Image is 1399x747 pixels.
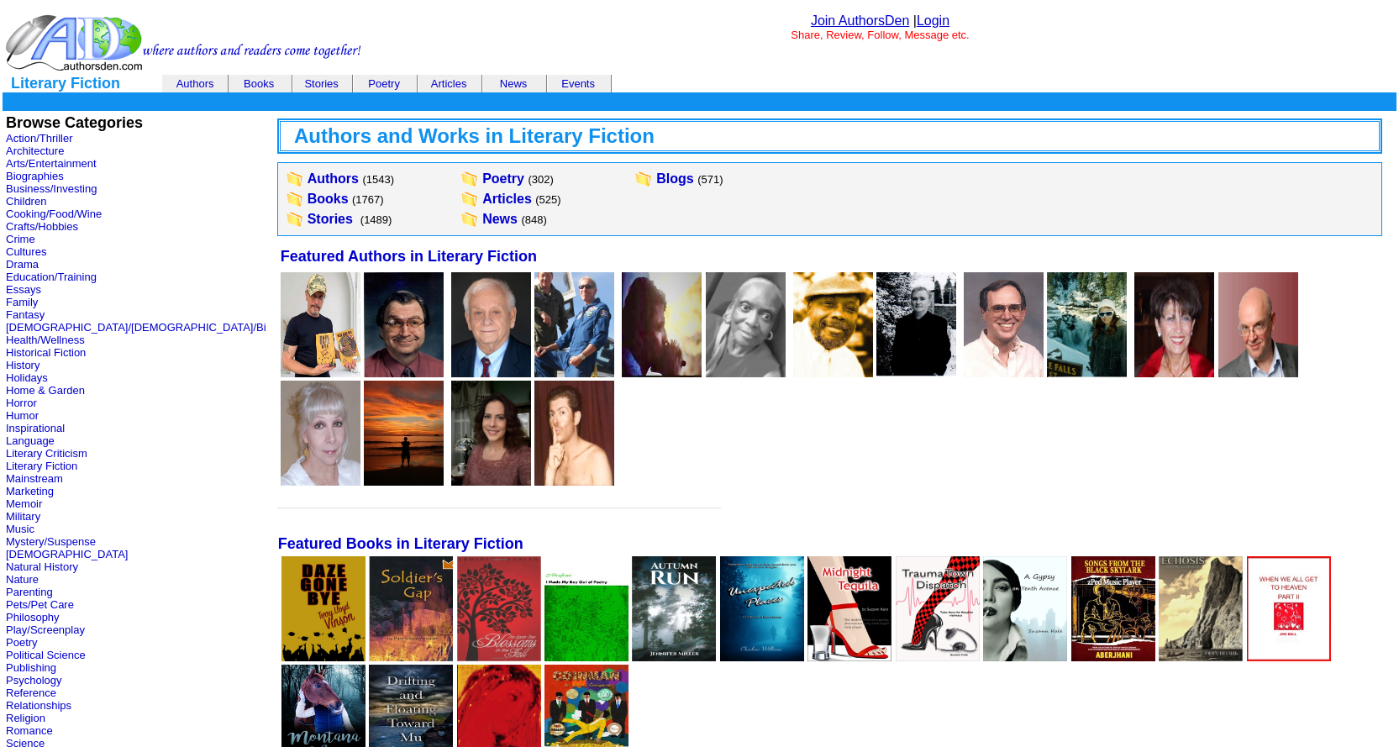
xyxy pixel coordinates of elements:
a: Join AuthorsDen [811,13,909,28]
b: Browse Categories [6,114,143,131]
img: header_logo2.gif [5,13,361,72]
img: WorksFolder.gif [286,171,304,187]
a: Psychology [6,674,61,687]
a: G J Griffiths [364,474,444,488]
img: 108732.jpg [706,272,786,377]
a: Memoir [6,497,42,510]
img: 56037.jpg [1159,556,1243,661]
font: (571) [697,173,723,186]
a: Featured Authors in Literary Fiction [281,250,537,264]
img: WorksFolder.gif [286,211,304,228]
font: (525) [535,193,560,206]
a: Articles [431,77,467,90]
a: A Gypsy on Tenth Avenue [983,650,1067,664]
img: 7387.jpg [281,272,360,377]
img: 60602.jpg [807,556,891,661]
img: 75325.jpg [364,272,444,377]
a: Pets/Pet Care [6,598,74,611]
a: Charlene Williams [451,474,531,488]
a: Reference [6,687,56,699]
a: News [482,212,518,226]
a: Music [6,523,34,535]
font: Featured Books in Literary Fiction [278,535,523,552]
a: Literary Criticism [6,447,87,460]
img: 224991.JPG [451,381,531,486]
a: Authors [176,77,214,90]
img: 56119.jpg [457,556,541,661]
a: Cooking/Food/Wine [6,208,102,220]
a: Midnight Tequila [807,650,891,664]
a: I Made My Boy Out of Poetry [544,650,628,664]
b: Authors and Works in Literary Fiction [294,124,655,147]
a: [DEMOGRAPHIC_DATA] [6,548,128,560]
a: Login [917,13,949,28]
img: WorksFolder.gif [460,171,479,187]
img: cleardot.gif [611,83,612,84]
a: Historical Fiction [6,346,86,359]
img: 3201.jpg [451,272,531,377]
img: 88864.jpg [622,272,702,377]
a: Children [6,195,46,208]
img: 120281.jpg [1134,272,1214,377]
a: Crafts/Hobbies [6,220,78,233]
a: The Apple Tree Blossoms in the Fall [457,650,541,664]
a: Poetry [368,77,400,90]
font: (848) [521,213,546,226]
a: ECHOSIS [1159,650,1243,664]
img: cleardot.gif [292,83,293,84]
a: Kalikiano Kalei [534,366,614,380]
a: Action/Thriller [6,132,72,145]
a: Unexpected Places [720,650,804,664]
img: cleardot.gif [163,83,164,84]
a: When We All Get To Heaven Part II [1247,650,1331,664]
a: Business/Investing [6,182,97,195]
a: Military [6,510,40,523]
a: Poetry [482,171,524,186]
a: Albert Russo [534,474,614,488]
a: Stories [304,77,338,90]
a: Humor [6,409,39,422]
a: Religion [6,712,45,724]
a: Marketing [6,485,54,497]
font: (1767) [352,193,384,206]
b: Literary Fiction [11,75,120,92]
a: Crime [6,233,35,245]
a: Philosophy [6,611,60,623]
font: Featured Authors in Literary Fiction [281,248,537,265]
img: 79533.jpg [632,556,716,661]
a: Daze Gone Bye [281,650,366,664]
img: 80612.jpg [281,556,366,661]
a: Publishing [6,661,56,674]
a: Jay Dubya [451,366,531,380]
img: cleardot.gif [417,83,418,84]
a: Stories [308,212,353,226]
a: Fantasy [6,308,45,321]
a: Cultures [6,245,46,258]
a: Miller Caldwell [1218,366,1298,380]
img: 7512.jpg [964,272,1044,377]
a: Political Science [6,649,86,661]
img: 39772.jpg [983,556,1067,661]
font: Share, Review, Follow, Message etc. [791,29,969,41]
a: Armineh Ohanian [1134,366,1214,380]
img: 79776.jpg [720,556,804,661]
font: (1543) [362,173,394,186]
a: Poetry [6,636,38,649]
img: cleardot.gif [352,83,353,84]
img: cleardot.gif [546,83,547,84]
a: Songs from the Black Skylark zPed Music Player [1071,650,1155,664]
img: 40657.jpg [534,381,614,486]
img: WorksFolder.gif [634,171,653,187]
a: Holidays [6,371,48,384]
a: Mainstream [6,472,63,485]
a: Essays [6,283,41,296]
a: Frank Ryan [876,366,956,380]
a: Books [244,77,274,90]
img: WorksFolder.gif [460,191,479,208]
a: Arts/Entertainment [6,157,97,170]
a: Odin odin@aflx.com [622,366,702,380]
a: Mel Hathorn [964,366,1044,380]
a: Health/Wellness [6,334,85,346]
a: News [500,77,528,90]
